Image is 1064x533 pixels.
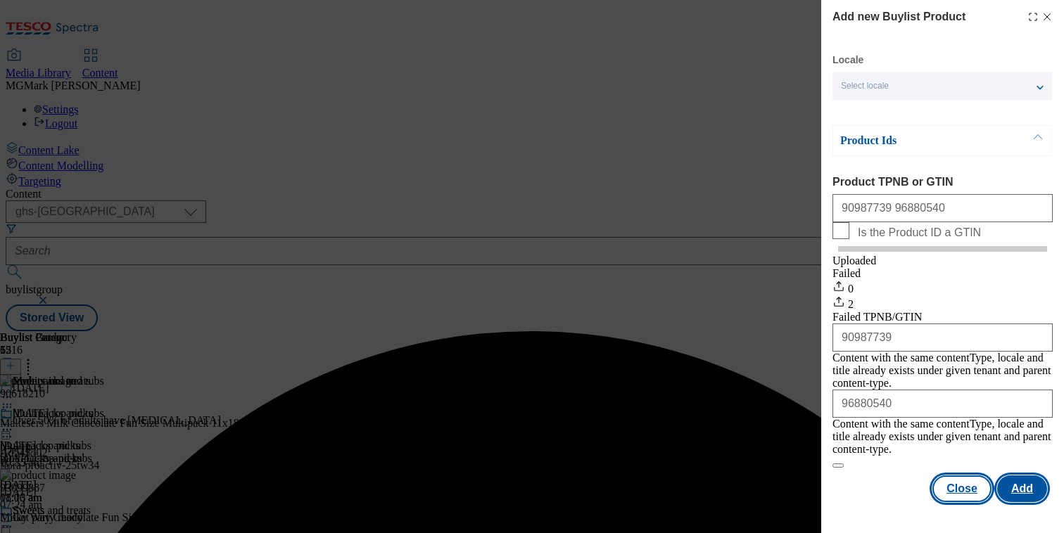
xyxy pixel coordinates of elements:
[832,72,1052,100] button: Select locale
[858,226,981,239] span: Is the Product ID a GTIN
[841,81,889,91] span: Select locale
[832,418,1053,456] div: Content with the same contentType, locale and title already exists under given tenant and parent ...
[932,475,992,502] button: Close
[832,255,1053,267] div: Uploaded
[832,295,1053,311] div: 2
[832,352,1053,390] div: Content with the same contentType, locale and title already exists under given tenant and parent ...
[832,56,863,64] label: Locale
[832,8,965,25] h4: Add new Buylist Product
[840,134,988,148] p: Product Ids
[832,267,1053,280] div: Failed
[832,176,1053,188] label: Product TPNB or GTIN
[997,475,1047,502] button: Add
[832,194,1053,222] input: Enter 1 or 20 space separated Product TPNB or GTIN
[832,311,1053,323] div: Failed TPNB/GTIN
[832,280,1053,295] div: 0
